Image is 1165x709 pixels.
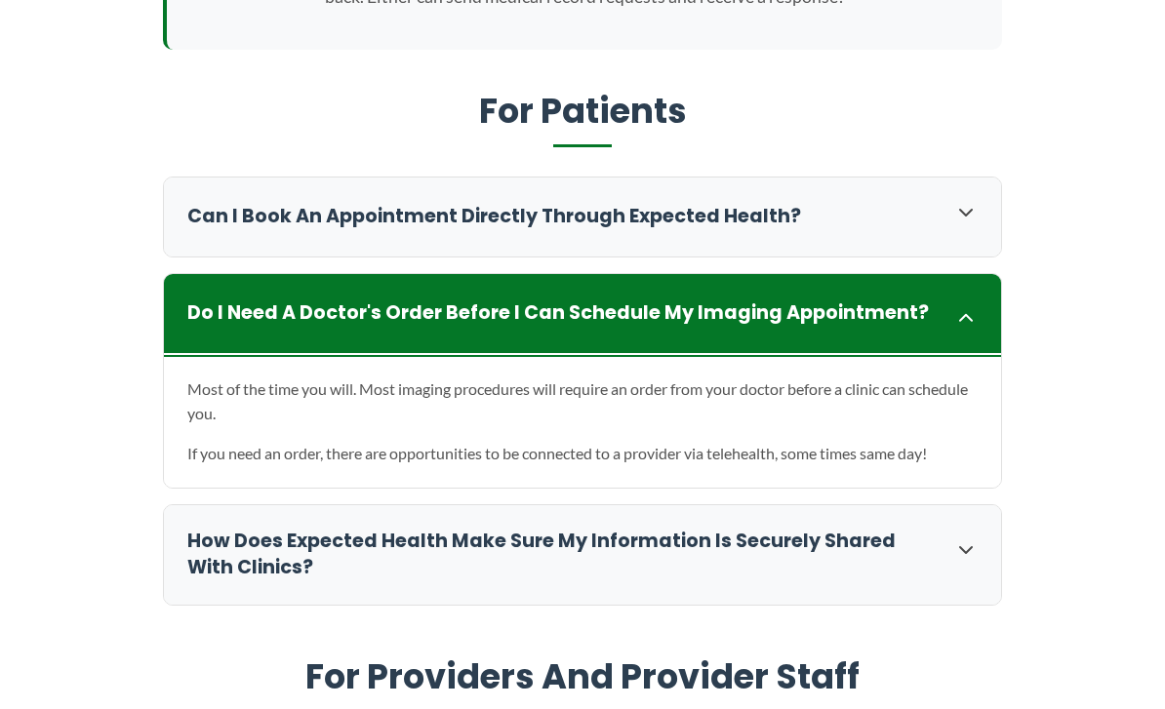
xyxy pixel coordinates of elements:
[187,204,935,230] h3: Can I book an appointment directly through Expected Health?
[187,300,935,327] h3: Do I need a doctor's order before I can schedule my imaging appointment?
[164,505,1001,605] div: How does Expected Health make sure my information is securely shared with clinics?
[164,274,1001,353] div: Do I need a doctor's order before I can schedule my imaging appointment?
[187,529,935,581] h3: How does Expected Health make sure my information is securely shared with clinics?
[164,177,1001,256] div: Can I book an appointment directly through Expected Health?
[187,376,978,426] p: Most of the time you will. Most imaging procedures will require an order from your doctor before ...
[187,441,978,466] p: If you need an order, there are opportunities to be connected to a provider via telehealth, some ...
[163,89,1002,148] h2: For Patients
